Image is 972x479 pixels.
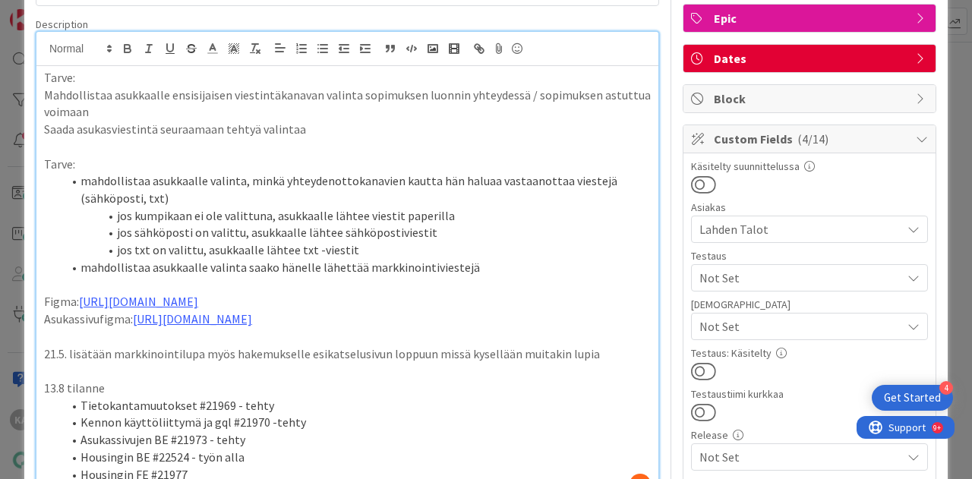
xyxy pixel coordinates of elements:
[62,207,651,225] li: jos kumpikaan ei ole valittuna, asukkaalle lähtee viestit paperilla
[36,17,88,31] span: Description
[939,381,953,395] div: 4
[77,6,84,18] div: 9+
[44,69,651,87] p: Tarve:
[133,311,252,326] a: [URL][DOMAIN_NAME]
[884,390,941,405] div: Get Started
[44,156,651,173] p: Tarve:
[62,449,651,466] li: Housingin BE #22524 - työn alla
[62,397,651,414] li: Tietokantamuutokset #21969 - tehty
[714,130,908,148] span: Custom Fields
[691,348,928,358] div: Testaus: Käsitelty
[699,317,901,336] span: Not Set
[714,90,908,108] span: Block
[62,259,651,276] li: mahdollistaa asukkaalle valinta saako hänelle lähettää markkinointiviestejä
[699,220,901,238] span: Lahden Talot
[714,49,908,68] span: Dates
[32,2,69,20] span: Support
[691,389,928,399] div: Testaustiimi kurkkaa
[62,224,651,241] li: jos sähköposti on valittu, asukkaalle lähtee sähköpostiviestit
[872,385,953,411] div: Open Get Started checklist, remaining modules: 4
[62,414,651,431] li: Kennon käyttöliittymä ja gql #21970 -tehty
[691,299,928,310] div: [DEMOGRAPHIC_DATA]
[44,293,651,310] p: Figma:
[44,310,651,328] p: Asukassivufigma:
[44,121,651,138] p: Saada asukasviestintä seuraamaan tehtyä valintaa
[62,431,651,449] li: Asukassivujen BE #21973 - tehty
[699,448,901,466] span: Not Set
[44,87,651,121] p: Mahdollistaa asukkaalle ensisijaisen viestintäkanavan valinta sopimuksen luonnin yhteydessä / sop...
[691,161,928,172] div: Käsitelty suunnittelussa
[44,380,651,397] p: 13.8 tilanne
[691,251,928,261] div: Testaus
[797,131,828,147] span: ( 4/14 )
[691,430,928,440] div: Release
[714,9,908,27] span: Epic
[79,294,198,309] a: [URL][DOMAIN_NAME]
[62,172,651,206] li: mahdollistaa asukkaalle valinta, minkä yhteydenottokanavien kautta hän haluaa vastaanottaa vieste...
[62,241,651,259] li: jos txt on valittu, asukkaalle lähtee txt -viestit
[691,202,928,213] div: Asiakas
[699,269,901,287] span: Not Set
[44,345,651,363] p: 21.5. lisätään markkinointilupa myös hakemukselle esikatselusivun loppuun missä kysellään muitaki...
